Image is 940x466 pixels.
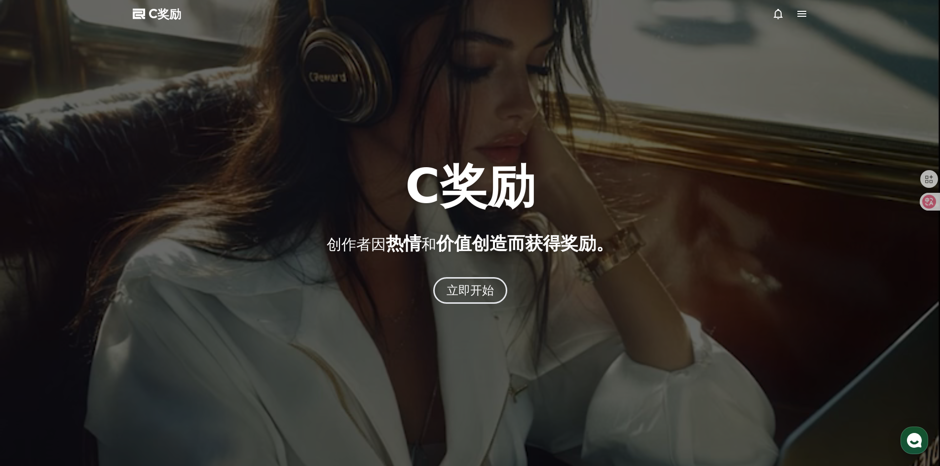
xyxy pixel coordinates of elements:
[421,236,436,253] font: 和
[386,233,421,253] font: 热情
[371,236,386,253] font: 因
[433,277,507,304] button: 立即开始
[149,7,181,21] font: C奖励
[525,233,614,253] font: 获得奖励。
[133,6,181,22] a: C奖励
[405,159,534,214] font: C奖励
[436,233,525,253] font: 价值创造而
[433,287,507,296] a: 立即开始
[327,236,371,253] font: 创作者
[447,284,494,297] font: 立即开始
